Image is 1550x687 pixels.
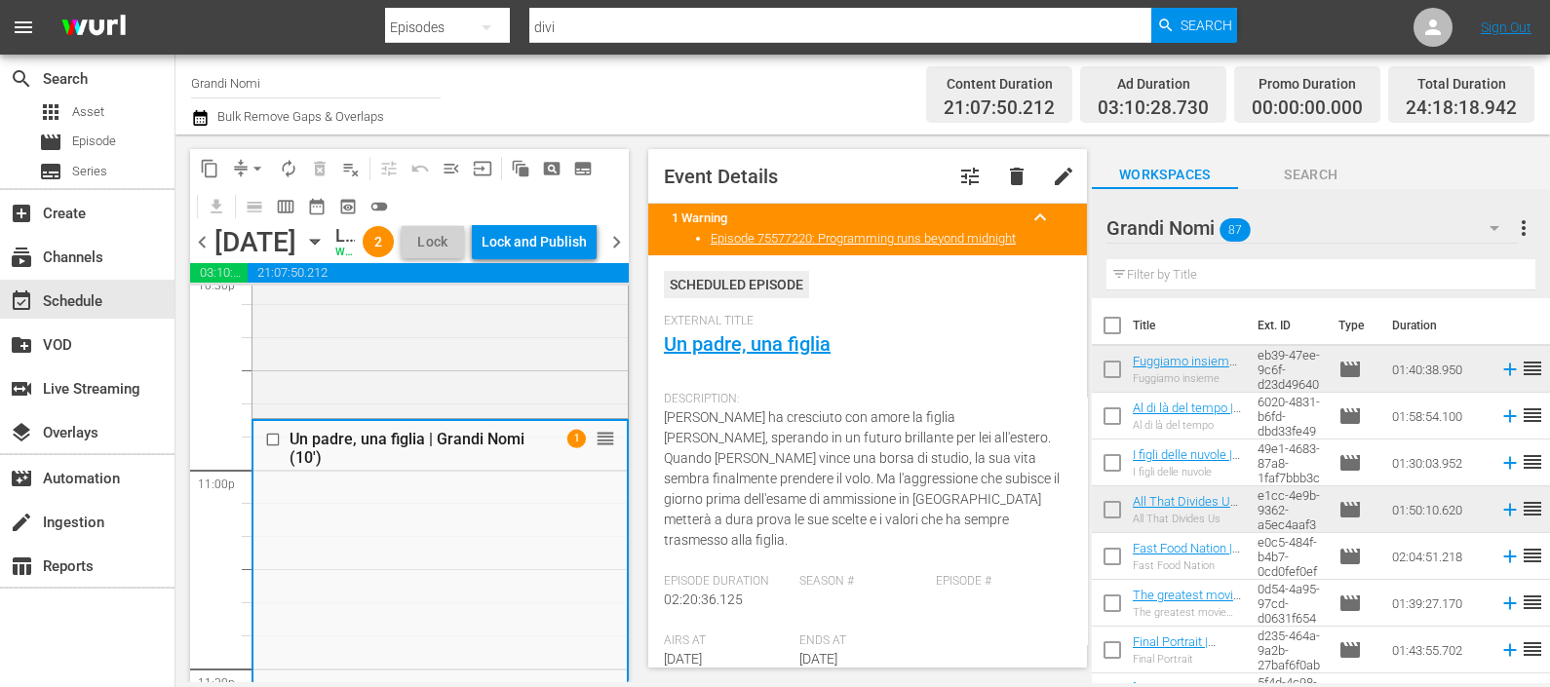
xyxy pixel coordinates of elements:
[1133,559,1242,572] div: Fast Food Nation
[567,153,599,184] span: Create Series Block
[1384,393,1492,439] td: 01:58:54.100
[664,332,831,356] a: Un padre, una figlia
[1250,580,1331,627] td: 47490de2-0d54-4a95-97cd-d0631f654e90
[944,70,1055,97] div: Content Duration
[200,159,219,178] span: content_copy
[405,153,436,184] span: Revert to Primary Episode
[664,574,790,590] span: Episode Duration
[664,651,762,687] span: [DATE] 10:52:17.596pm
[1250,627,1331,673] td: 67bec1db-d235-464a-9a2b-27baf6f0ab38
[10,289,33,313] span: Schedule
[1040,153,1087,200] button: edit
[799,633,925,649] span: Ends At
[664,633,790,649] span: Airs At
[936,574,1062,590] span: Episode #
[1384,346,1492,393] td: 01:40:38.950
[194,187,232,225] span: Download as CSV
[290,430,533,467] div: Un padre, una figlia | Grandi Nomi (10')
[276,197,295,216] span: calendar_view_week_outlined
[10,67,33,91] span: Search
[664,314,1062,329] span: External Title
[1499,592,1521,614] svg: Add to Schedule
[664,392,1062,407] span: Description:
[1250,346,1331,393] td: 547b2b33-eb39-47ee-9c6f-d23d496403cf
[301,191,332,222] span: Month Calendar View
[248,159,267,178] span: arrow_drop_down
[1250,439,1331,486] td: 0f549524-49e1-4683-87a8-1faf7bbb3cad
[1481,19,1531,35] a: Sign Out
[1133,447,1240,477] a: I figli delle nuvole | Grandi Nomi (10')
[1246,298,1327,353] th: Ext. ID
[1098,70,1209,97] div: Ad Duration
[1133,513,1242,525] div: All That Divides Us
[1250,486,1331,533] td: 97c27ce4-e1cc-4e9b-9362-a5ec4aaf3bf7
[567,429,586,447] span: 1
[1098,97,1209,120] span: 03:10:28.730
[664,165,778,188] span: Event Details
[1499,405,1521,427] svg: Add to Schedule
[409,232,456,252] span: Lock
[1133,354,1242,383] a: Fuggiamo insieme | Grandi Nomi (10')
[1499,499,1521,520] svg: Add to Schedule
[332,191,364,222] span: View Backup
[190,230,214,254] span: chevron_left
[1338,545,1362,568] span: Episode
[39,131,62,154] span: Episode
[39,160,62,183] span: Series
[1384,533,1492,580] td: 02:04:51.218
[1133,634,1228,664] a: Final Portrait | Grandi Nomi (10')
[231,159,251,178] span: compress
[542,159,562,178] span: pageview_outlined
[10,421,33,444] span: Overlays
[1151,8,1237,43] button: Search
[1499,359,1521,380] svg: Add to Schedule
[1406,70,1517,97] div: Total Duration
[482,224,587,259] div: Lock and Publish
[1133,541,1240,570] a: Fast Food Nation | Grandi Nomi (10')
[1017,194,1064,241] button: keyboard_arrow_up
[1512,205,1535,251] button: more_vert
[672,210,1017,225] title: 1 Warning
[1521,403,1544,427] span: reorder
[1406,97,1517,120] span: 24:18:18.942
[1384,580,1492,627] td: 01:39:27.170
[1499,639,1521,661] svg: Add to Schedule
[1181,8,1232,43] span: Search
[1338,498,1362,521] span: Episode
[10,511,33,534] span: Ingestion
[711,231,1016,246] a: Episode 75577220: Programming runs beyond midnight
[1133,466,1242,478] div: I figli delle nuvole
[72,102,104,122] span: Asset
[341,159,361,178] span: playlist_remove_outlined
[39,100,62,124] span: Asset
[1052,165,1075,188] span: edit
[664,271,809,298] div: Scheduled Episode
[498,149,536,187] span: Refresh All Search Blocks
[335,153,367,184] span: Clear Lineup
[1005,165,1028,188] span: delete
[1028,206,1052,229] span: keyboard_arrow_up
[1133,372,1242,385] div: Fuggiamo insieme
[799,574,925,590] span: Season #
[1133,588,1241,631] a: The greatest movie ever sold | Grandi Nomi (10')
[214,109,384,124] span: Bulk Remove Gaps & Overlaps
[1521,450,1544,474] span: reorder
[47,5,140,51] img: ans4CAIJ8jUAAAAAAAAAAAAAAAAAAAAAAAAgQb4GAAAAAAAAAAAAAAAAAAAAAAAAJMjXAAAAAAAAAAAAAAAAAAAAAAAAgAT5G...
[1521,357,1544,380] span: reorder
[72,132,116,151] span: Episode
[1384,439,1492,486] td: 01:30:03.952
[1499,452,1521,474] svg: Add to Schedule
[369,197,389,216] span: toggle_off
[442,159,461,178] span: menu_open
[1133,494,1238,523] a: All That Divides Us | Grandi Nomi (10')
[1133,653,1242,666] div: Final Portrait
[1512,216,1535,240] span: more_vert
[573,159,593,178] span: subtitles_outlined
[467,153,498,184] span: Update Metadata from Key Asset
[473,159,492,178] span: input
[1338,638,1362,662] span: Episode
[1133,298,1246,353] th: Title
[799,651,890,687] span: [DATE] 1:12:53.721am
[10,554,33,578] span: Reports
[1133,419,1242,432] div: Al di là del tempo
